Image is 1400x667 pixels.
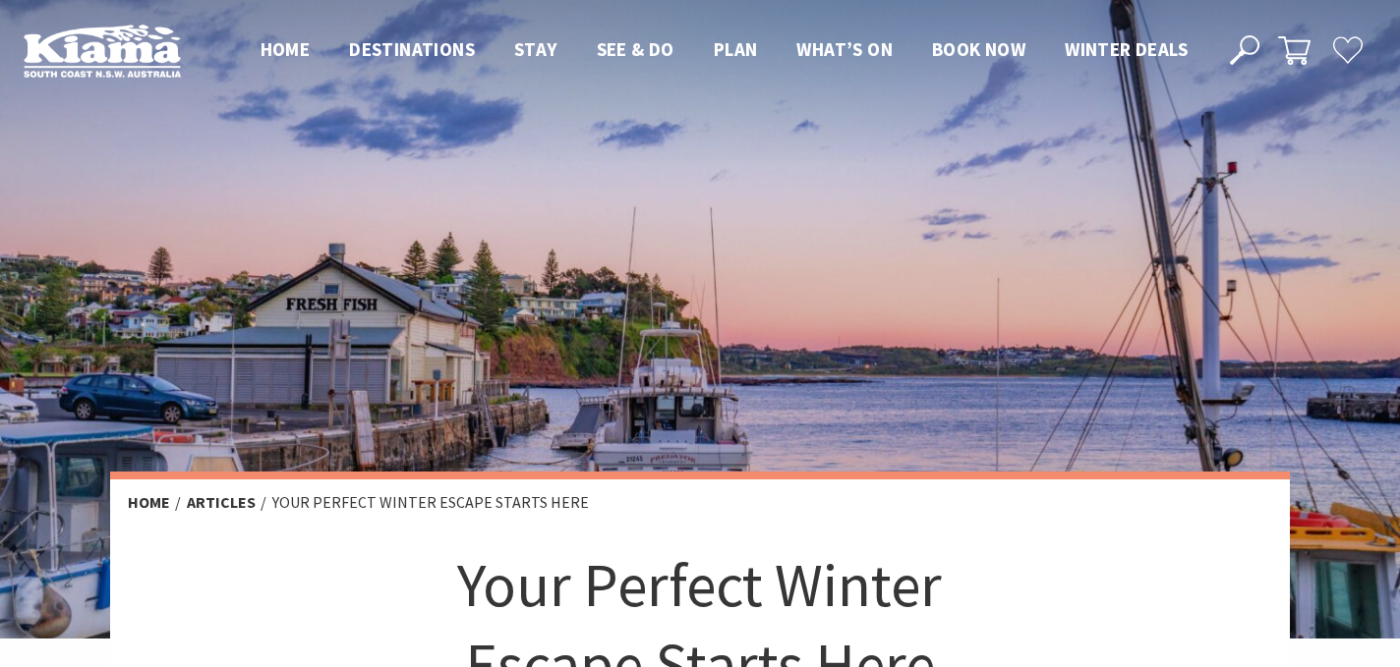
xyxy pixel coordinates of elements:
span: What’s On [796,37,893,61]
img: Kiama Logo [24,24,181,78]
a: Articles [187,492,256,513]
span: Winter Deals [1065,37,1188,61]
span: Stay [514,37,557,61]
span: Home [261,37,311,61]
li: Your Perfect Winter Escape Starts Here [272,490,589,516]
nav: Main Menu [241,34,1207,67]
span: Plan [714,37,758,61]
span: Destinations [349,37,475,61]
a: Home [128,492,170,513]
span: Book now [932,37,1025,61]
span: See & Do [597,37,674,61]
